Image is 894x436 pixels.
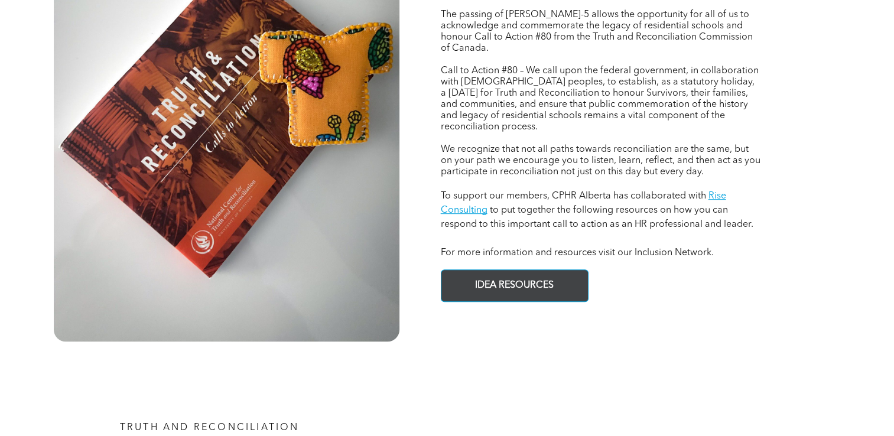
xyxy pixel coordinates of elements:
[441,66,759,132] span: Call to Action #80 – We call upon the federal government, in collaboration with [DEMOGRAPHIC_DATA...
[441,206,753,229] span: to put together the following resources on how you can respond to this important call to action a...
[120,423,300,432] span: Truth and Reconciliation
[441,191,706,201] span: To support our members, CPHR Alberta has collaborated with
[471,274,558,297] span: IDEA RESOURCES
[441,145,760,177] span: We recognize that not all paths towards reconciliation are the same, but on your path we encourag...
[441,248,714,258] span: For more information and resources visit our Inclusion Network.
[441,10,753,53] span: The passing of [PERSON_NAME]-5 allows the opportunity for all of us to acknowledge and commemorat...
[441,269,589,302] a: IDEA RESOURCES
